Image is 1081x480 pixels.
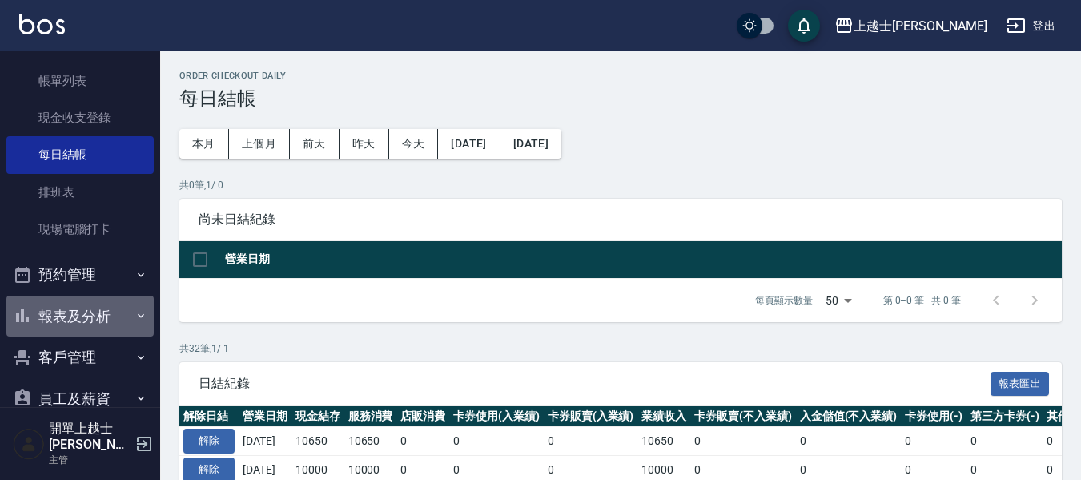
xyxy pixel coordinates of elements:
[796,427,902,456] td: 0
[819,279,858,322] div: 50
[389,129,439,159] button: 今天
[883,293,961,308] p: 第 0–0 筆 共 0 筆
[239,427,291,456] td: [DATE]
[49,421,131,453] h5: 開單上越士[PERSON_NAME]
[991,375,1050,390] a: 報表匯出
[6,378,154,420] button: 員工及薪資
[179,341,1062,356] p: 共 32 筆, 1 / 1
[690,427,796,456] td: 0
[966,406,1043,427] th: 第三方卡券(-)
[6,211,154,248] a: 現場電腦打卡
[438,129,500,159] button: [DATE]
[179,87,1062,110] h3: 每日結帳
[6,63,154,99] a: 帳單列表
[6,136,154,173] a: 每日結帳
[199,212,1043,228] span: 尚未日結紀錄
[449,406,544,427] th: 卡券使用(入業績)
[179,406,239,427] th: 解除日結
[291,427,344,456] td: 10650
[179,178,1062,192] p: 共 0 筆, 1 / 0
[179,71,1062,81] h2: Order checkout daily
[396,427,449,456] td: 0
[500,129,561,159] button: [DATE]
[901,406,966,427] th: 卡券使用(-)
[179,129,229,159] button: 本月
[788,10,820,42] button: save
[6,296,154,337] button: 報表及分析
[828,10,994,42] button: 上越士[PERSON_NAME]
[239,406,291,427] th: 營業日期
[637,427,690,456] td: 10650
[755,293,813,308] p: 每頁顯示數量
[449,427,544,456] td: 0
[199,376,991,392] span: 日結紀錄
[344,406,397,427] th: 服務消費
[6,99,154,136] a: 現金收支登錄
[637,406,690,427] th: 業績收入
[290,129,340,159] button: 前天
[19,14,65,34] img: Logo
[6,174,154,211] a: 排班表
[291,406,344,427] th: 現金結存
[991,372,1050,397] button: 報表匯出
[183,429,235,454] button: 解除
[854,16,987,36] div: 上越士[PERSON_NAME]
[13,428,45,460] img: Person
[229,129,290,159] button: 上個月
[690,406,796,427] th: 卡券販賣(不入業績)
[1000,11,1062,41] button: 登出
[966,427,1043,456] td: 0
[6,337,154,378] button: 客戶管理
[49,453,131,467] p: 主管
[221,241,1062,279] th: 營業日期
[344,427,397,456] td: 10650
[544,427,638,456] td: 0
[396,406,449,427] th: 店販消費
[6,254,154,296] button: 預約管理
[544,406,638,427] th: 卡券販賣(入業績)
[796,406,902,427] th: 入金儲值(不入業績)
[901,427,966,456] td: 0
[340,129,389,159] button: 昨天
